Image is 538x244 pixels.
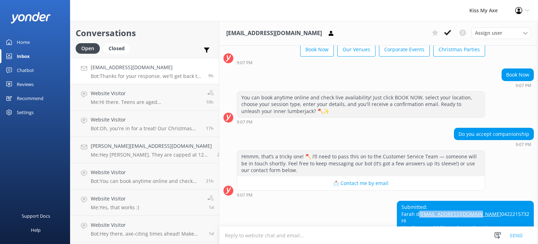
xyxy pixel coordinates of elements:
[91,116,201,124] h4: Website Visitor
[217,152,225,158] span: Sep 25 2025 10:27am (UTC +10:00) Australia/Sydney
[419,211,501,217] a: [EMAIL_ADDRESS][DOMAIN_NAME]
[397,201,533,240] div: Submitted: Farah d 0422215732 Hi My client would like to do axe throwing Do you accept companions...
[206,178,214,184] span: Sep 25 2025 09:03am (UTC +10:00) Australia/Sydney
[70,111,219,137] a: Website VisitorBot:Oh, you're in for a treat! Our Christmas parties are a blast, combining axe th...
[237,61,253,65] strong: 9:07 PM
[103,43,130,54] div: Closed
[76,43,100,54] div: Open
[76,44,103,52] a: Open
[91,169,201,176] h4: Website Visitor
[237,60,485,65] div: Sep 25 2025 09:07pm (UTC +10:00) Australia/Sydney
[70,216,219,242] a: Website VisitorBot:Hey there, axe-citing times ahead! Make sure to arrive 15 minutes before your ...
[31,223,41,237] div: Help
[70,190,219,216] a: Website VisitorMe:Yes, that works :)1d
[433,42,485,57] button: Christmas Parties
[237,151,485,176] div: Hmmm, that’s a tricky one! 🪓 I’ll need to pass this on to the Customer Service Team — someone wil...
[70,84,219,111] a: Website VisitorMe:Hi there. Teens are aged [DEMOGRAPHIC_DATA]10h
[209,204,214,210] span: Sep 24 2025 08:49pm (UTC +10:00) Australia/Sydney
[70,58,219,84] a: [EMAIL_ADDRESS][DOMAIN_NAME]Bot:Thanks for your response, we'll get back to you as soon as we can...
[91,64,203,71] h4: [EMAIL_ADDRESS][DOMAIN_NAME]
[91,231,204,237] p: Bot: Hey there, axe-citing times ahead! Make sure to arrive 15 minutes before your session starts...
[91,152,212,158] p: Me: Hey [PERSON_NAME]. They are capped at 12 people as 12 can play maximum per game. There is onl...
[209,231,214,237] span: Sep 24 2025 05:18pm (UTC +10:00) Australia/Sydney
[237,192,485,197] div: Sep 25 2025 09:07pm (UTC +10:00) Australia/Sydney
[471,27,531,39] div: Assign User
[17,63,34,77] div: Chatbot
[516,84,531,88] strong: 9:07 PM
[237,176,485,190] button: 📩 Contact me by email
[475,29,502,37] span: Assign user
[237,193,253,197] strong: 9:07 PM
[454,128,533,140] div: Do you accept companionship
[91,178,201,184] p: Bot: You can book anytime online and check live availability! Just click BOOK NOW, select your lo...
[17,91,43,105] div: Recommend
[91,73,203,79] p: Bot: Thanks for your response, we'll get back to you as soon as we can during opening hours.
[91,204,139,211] p: Me: Yes, that works :)
[300,42,334,57] button: Book Now
[22,209,50,223] div: Support Docs
[226,29,322,38] h3: [EMAIL_ADDRESS][DOMAIN_NAME]
[11,12,51,24] img: yonder-white-logo.png
[502,69,533,81] div: Book Now
[17,77,34,91] div: Reviews
[70,163,219,190] a: Website VisitorBot:You can book anytime online and check live availability! Just click BOOK NOW, ...
[91,142,212,150] h4: [PERSON_NAME][EMAIL_ADDRESS][DOMAIN_NAME]
[91,221,204,229] h4: Website Visitor
[91,90,201,97] h4: Website Visitor
[91,125,201,132] p: Bot: Oh, you're in for a treat! Our Christmas parties are a blast, combining axe throwing, food a...
[206,99,214,105] span: Sep 25 2025 08:50pm (UTC +10:00) Australia/Sydney
[379,42,430,57] button: Corporate Events
[337,42,375,57] button: Our Venues
[17,49,30,63] div: Inbox
[17,105,34,119] div: Settings
[91,99,201,105] p: Me: Hi there. Teens are aged [DEMOGRAPHIC_DATA]
[208,73,214,79] span: Sep 25 2025 09:08pm (UTC +10:00) Australia/Sydney
[237,119,485,124] div: Sep 25 2025 09:07pm (UTC +10:00) Australia/Sydney
[502,83,534,88] div: Sep 25 2025 09:07pm (UTC +10:00) Australia/Sydney
[103,44,133,52] a: Closed
[76,26,214,40] h2: Conversations
[516,143,531,147] strong: 9:07 PM
[454,142,534,147] div: Sep 25 2025 09:07pm (UTC +10:00) Australia/Sydney
[70,137,219,163] a: [PERSON_NAME][EMAIL_ADDRESS][DOMAIN_NAME]Me:Hey [PERSON_NAME]. They are capped at 12 people as 12...
[91,195,139,203] h4: Website Visitor
[17,35,30,49] div: Home
[237,92,485,117] div: You can book anytime online and check live availability! Just click BOOK NOW, select your locatio...
[206,125,214,131] span: Sep 25 2025 01:35pm (UTC +10:00) Australia/Sydney
[237,120,253,124] strong: 9:07 PM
